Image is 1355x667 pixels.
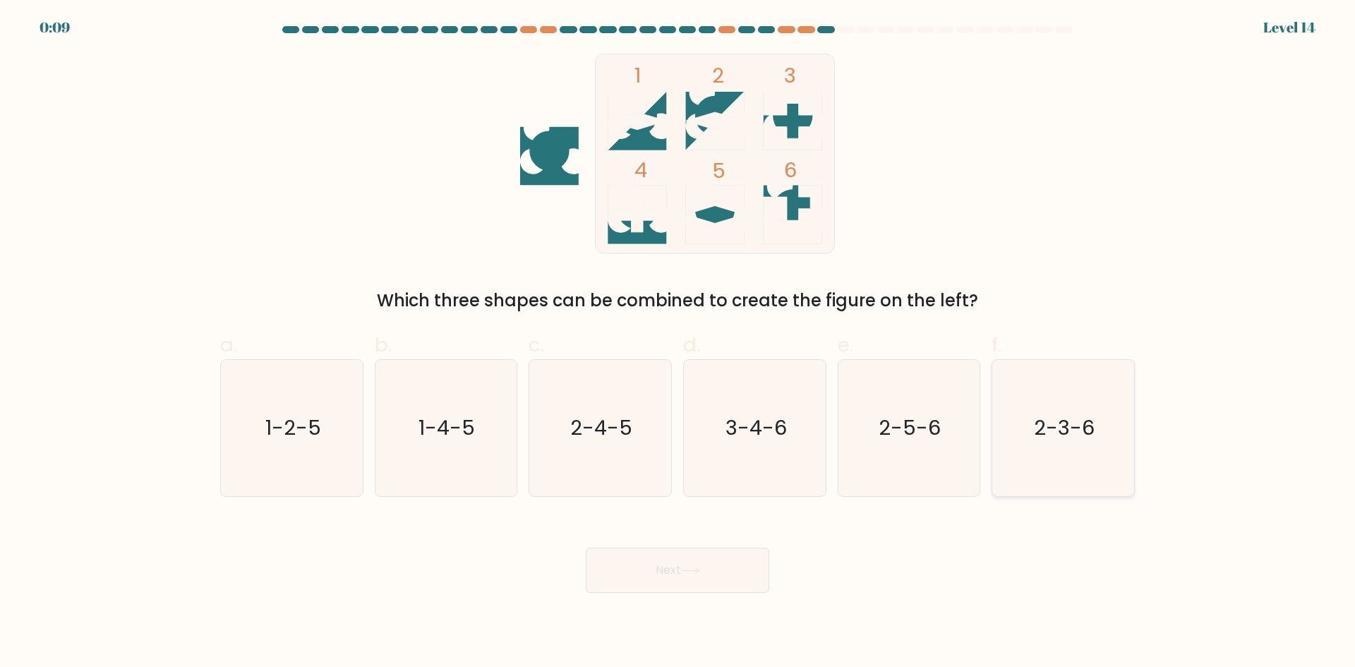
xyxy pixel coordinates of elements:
[725,414,787,442] text: 3-4-6
[375,331,392,359] span: b.
[40,17,70,38] div: 0:09
[529,331,544,359] span: c.
[1263,17,1315,38] div: Level 14
[879,414,941,442] text: 2-5-6
[712,61,724,90] tspan: 2
[992,331,1001,359] span: f.
[784,61,796,90] tspan: 3
[634,61,641,90] tspan: 1
[229,288,1126,313] div: Which three shapes can be combined to create the figure on the left?
[838,331,853,359] span: e.
[683,331,700,359] span: d.
[784,156,797,184] tspan: 6
[634,156,647,184] tspan: 4
[220,331,237,359] span: a.
[1035,414,1095,442] text: 2-3-6
[712,157,725,185] tspan: 5
[586,548,769,593] button: Next
[419,414,476,442] text: 1-4-5
[265,414,321,442] text: 1-2-5
[571,414,633,442] text: 2-4-5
